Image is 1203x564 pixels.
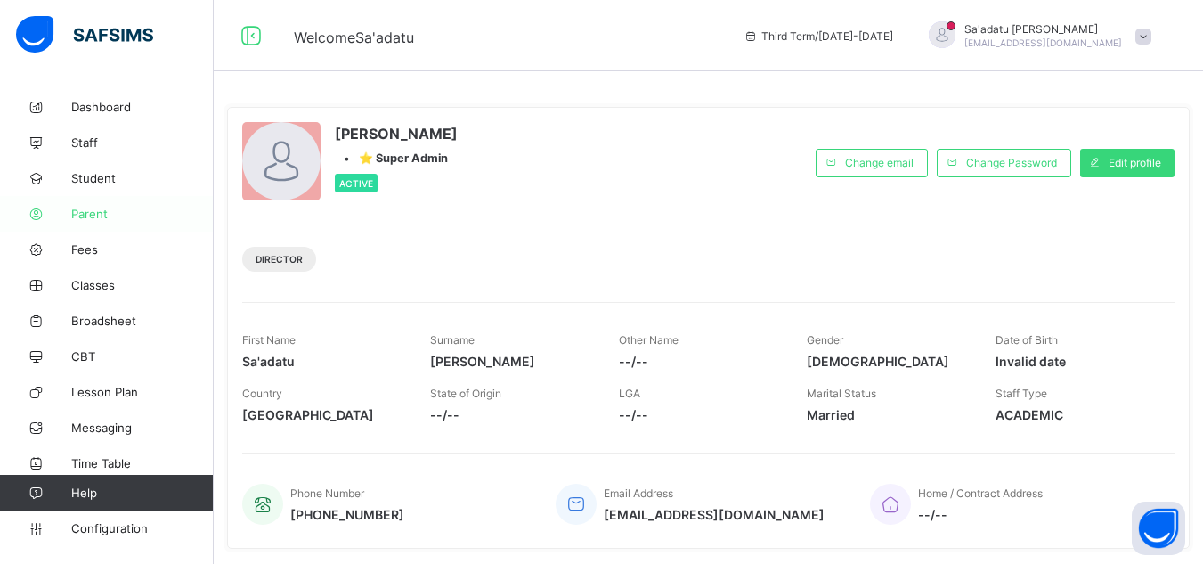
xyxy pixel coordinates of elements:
span: Change Password [966,156,1057,169]
span: LGA [619,387,640,400]
span: Sa'adatu [PERSON_NAME] [964,22,1122,36]
span: session/term information [744,29,893,43]
span: Marital Status [807,387,876,400]
span: Fees [71,242,214,257]
span: Invalid date [996,354,1157,369]
span: --/-- [619,354,780,369]
button: Open asap [1132,502,1185,555]
span: Sa'adatu [242,354,403,369]
span: Change email [845,156,914,169]
span: Staff Type [996,387,1047,400]
span: Broadsheet [71,314,214,328]
span: Country [242,387,282,400]
span: Parent [71,207,214,221]
span: --/-- [619,407,780,422]
span: CBT [71,349,214,364]
span: [GEOGRAPHIC_DATA] [242,407,403,422]
span: Messaging [71,421,214,435]
span: Configuration [71,521,213,535]
span: --/-- [430,407,591,422]
span: Edit profile [1109,156,1161,169]
span: --/-- [918,507,1043,522]
span: [EMAIL_ADDRESS][DOMAIN_NAME] [964,37,1122,48]
span: Email Address [604,486,673,500]
span: DIRECTOR [256,254,303,265]
span: [PHONE_NUMBER] [290,507,404,522]
span: Student [71,171,214,185]
span: Date of Birth [996,333,1058,347]
span: [EMAIL_ADDRESS][DOMAIN_NAME] [604,507,825,522]
span: Classes [71,278,214,292]
span: [DEMOGRAPHIC_DATA] [807,354,968,369]
span: [PERSON_NAME] [430,354,591,369]
span: Gender [807,333,843,347]
div: Sa'adatu Muhammed [911,21,1160,51]
span: Married [807,407,968,422]
span: Help [71,486,213,500]
span: Staff [71,135,214,150]
span: State of Origin [430,387,501,400]
span: Active [339,178,373,189]
div: • [335,151,458,165]
span: Phone Number [290,486,364,500]
img: safsims [16,16,153,53]
span: First Name [242,333,296,347]
span: ⭐ Super Admin [359,151,448,165]
span: ACADEMIC [996,407,1157,422]
span: Lesson Plan [71,385,214,399]
span: Welcome Sa'adatu [294,29,414,46]
span: Other Name [619,333,679,347]
span: Dashboard [71,100,214,114]
span: Home / Contract Address [918,486,1043,500]
span: [PERSON_NAME] [335,125,458,143]
span: Time Table [71,456,214,470]
span: Surname [430,333,475,347]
